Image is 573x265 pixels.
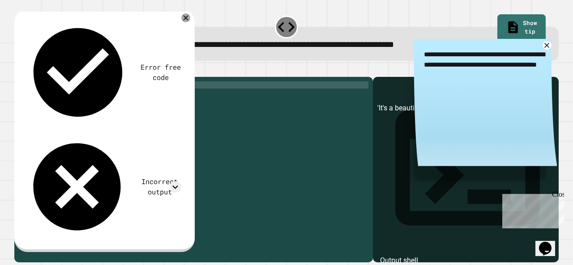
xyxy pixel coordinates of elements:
[138,177,181,197] div: Incorrect output
[377,103,554,262] div: 'It's a beautiful day'
[140,62,181,83] div: Error free code
[4,4,62,57] div: Chat with us now!Close
[535,229,564,256] iframe: chat widget
[499,190,564,228] iframe: chat widget
[497,14,546,42] a: Show tip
